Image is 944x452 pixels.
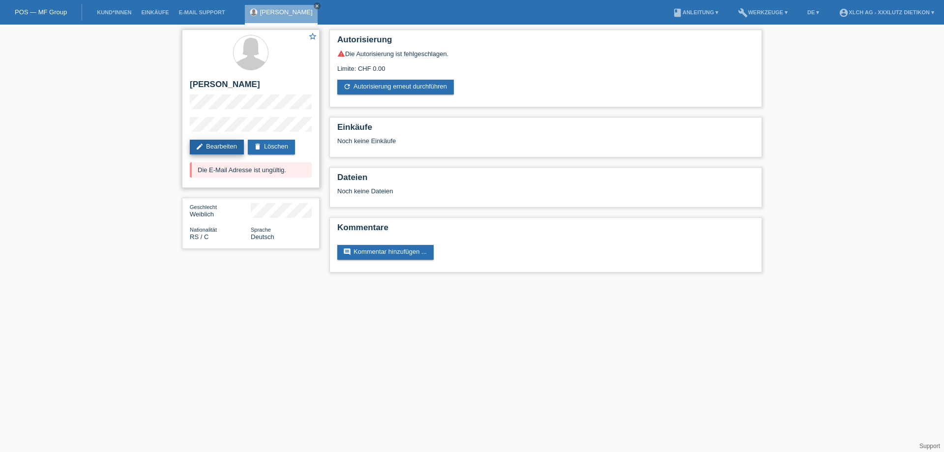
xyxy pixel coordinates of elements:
[919,443,940,450] a: Support
[337,122,754,137] h2: Einkäufe
[802,9,824,15] a: DE ▾
[190,140,244,154] a: editBearbeiten
[315,3,320,8] i: close
[337,35,754,50] h2: Autorisierung
[308,32,317,42] a: star_border
[196,143,204,151] i: edit
[248,140,295,154] a: deleteLöschen
[190,80,312,94] h2: [PERSON_NAME]
[343,83,351,90] i: refresh
[839,8,849,18] i: account_circle
[733,9,793,15] a: buildWerkzeuge ▾
[343,248,351,256] i: comment
[15,8,67,16] a: POS — MF Group
[308,32,317,41] i: star_border
[174,9,230,15] a: E-Mail Support
[251,227,271,233] span: Sprache
[190,227,217,233] span: Nationalität
[738,8,748,18] i: build
[254,143,262,151] i: delete
[337,58,754,72] div: Limite: CHF 0.00
[337,50,754,58] div: Die Autorisierung ist fehlgeschlagen.
[337,80,454,94] a: refreshAutorisierung erneut durchführen
[190,233,208,241] span: Serbien / C / 27.08.2017
[337,137,754,152] div: Noch keine Einkäufe
[337,187,638,195] div: Noch keine Dateien
[92,9,136,15] a: Kund*innen
[337,223,754,238] h2: Kommentare
[190,162,312,178] div: Die E-Mail Adresse ist ungültig.
[314,2,321,9] a: close
[190,203,251,218] div: Weiblich
[337,245,434,260] a: commentKommentar hinzufügen ...
[136,9,174,15] a: Einkäufe
[190,204,217,210] span: Geschlecht
[834,9,939,15] a: account_circleXLCH AG - XXXLutz Dietikon ▾
[673,8,682,18] i: book
[260,8,313,16] a: [PERSON_NAME]
[668,9,723,15] a: bookAnleitung ▾
[337,173,754,187] h2: Dateien
[337,50,345,58] i: warning
[251,233,274,241] span: Deutsch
